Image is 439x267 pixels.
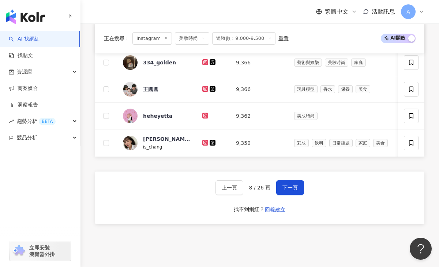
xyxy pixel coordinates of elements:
span: 競品分析 [17,129,37,146]
span: A [406,8,410,16]
a: KOL Avatar王圓圓 [123,82,191,97]
span: 飲料 [312,139,326,147]
img: logo [6,10,45,24]
span: 家庭 [356,139,370,147]
td: 9,366 [230,49,288,76]
span: 繁體中文 [325,8,348,16]
span: 玩具模型 [294,85,318,93]
span: 上一頁 [222,185,237,191]
span: 資源庫 [17,64,32,80]
span: 彩妝 [294,139,309,147]
td: 9,366 [230,76,288,103]
div: heheyetta [143,112,172,120]
div: 王圓圓 [143,86,158,93]
img: KOL Avatar [123,55,138,70]
a: 找貼文 [9,52,33,59]
span: 香水 [320,85,335,93]
a: 商案媒合 [9,85,38,92]
td: 9,359 [230,129,288,157]
span: 活動訊息 [372,8,395,15]
td: 9,362 [230,103,288,129]
a: KOL Avatar[PERSON_NAME]is_chang [123,135,191,151]
button: 下一頁 [276,180,304,195]
a: 洞察報告 [9,101,38,109]
a: KOL Avatar334_golden [123,55,191,70]
a: KOL Avatarheheyetta [123,109,191,123]
span: 美妝時尚 [325,59,348,67]
span: 日常話題 [329,139,353,147]
span: Instagram [132,32,172,45]
img: KOL Avatar [123,82,138,97]
span: 家庭 [351,59,366,67]
span: 8 / 26 頁 [249,185,271,191]
span: 保養 [338,85,353,93]
img: KOL Avatar [123,109,138,123]
div: 重置 [278,35,289,41]
div: [PERSON_NAME] [143,135,191,143]
div: 334_golden [143,59,176,66]
span: 下一頁 [282,185,298,191]
iframe: Help Scout Beacon - Open [410,238,432,260]
span: 美食 [356,85,370,93]
div: BETA [39,118,56,125]
span: 正在搜尋 ： [104,35,130,41]
span: 立即安裝 瀏覽器外掛 [29,244,55,257]
span: 藝術與娛樂 [294,59,322,67]
img: KOL Avatar [123,136,138,150]
a: chrome extension立即安裝 瀏覽器外掛 [10,241,71,261]
span: 美食 [373,139,388,147]
img: chrome extension [12,245,26,257]
button: 回報建立 [264,204,286,215]
span: is_chang [143,144,162,150]
a: searchAI 找網紅 [9,35,40,43]
span: 美妝時尚 [175,32,209,45]
span: rise [9,119,14,124]
span: 趨勢分析 [17,113,56,129]
div: 找不到網紅？ [234,206,264,213]
span: 美妝時尚 [294,112,318,120]
span: 回報建立 [265,207,285,213]
span: 追蹤數：9,000-9,500 [212,32,275,45]
button: 上一頁 [215,180,243,195]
